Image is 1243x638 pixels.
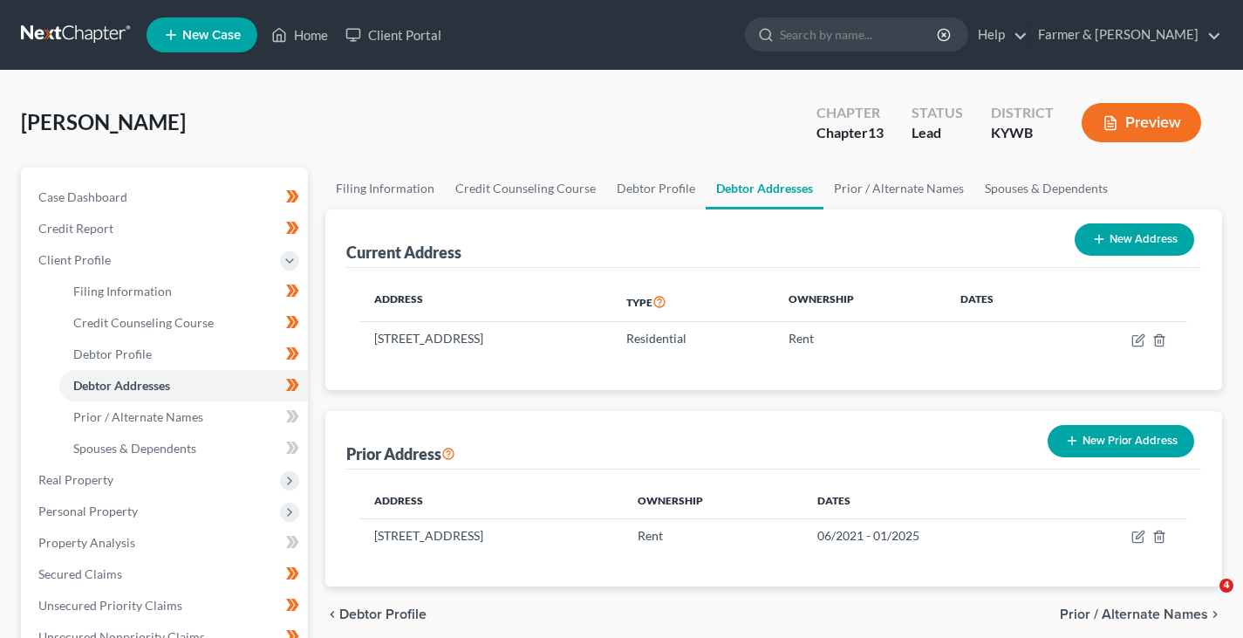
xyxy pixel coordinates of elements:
[38,598,182,613] span: Unsecured Priority Claims
[21,109,186,134] span: [PERSON_NAME]
[445,168,606,209] a: Credit Counseling Course
[24,182,308,213] a: Case Dashboard
[912,123,963,143] div: Lead
[38,504,138,518] span: Personal Property
[59,433,308,464] a: Spouses & Dependents
[24,590,308,621] a: Unsecured Priority Claims
[1184,579,1226,621] iframe: Intercom live chat
[624,518,803,552] td: Rent
[24,527,308,559] a: Property Analysis
[73,315,214,330] span: Credit Counseling Course
[325,168,445,209] a: Filing Information
[912,103,963,123] div: Status
[73,441,196,456] span: Spouses & Dependents
[59,339,308,370] a: Debtor Profile
[868,124,884,141] span: 13
[1029,19,1221,51] a: Farmer & [PERSON_NAME]
[38,189,127,204] span: Case Dashboard
[612,322,775,355] td: Residential
[346,242,461,263] div: Current Address
[73,284,172,298] span: Filing Information
[612,282,775,322] th: Type
[38,566,122,581] span: Secured Claims
[73,409,203,424] span: Prior / Alternate Names
[360,518,624,552] td: [STREET_ADDRESS]
[38,252,111,267] span: Client Profile
[38,535,135,550] span: Property Analysis
[1219,579,1233,593] span: 4
[1048,425,1194,457] button: New Prior Address
[775,282,946,322] th: Ownership
[969,19,1028,51] a: Help
[1060,607,1222,621] button: Prior / Alternate Names chevron_right
[73,346,152,361] span: Debtor Profile
[59,307,308,339] a: Credit Counseling Course
[803,484,1053,518] th: Dates
[346,443,455,464] div: Prior Address
[816,123,884,143] div: Chapter
[263,19,337,51] a: Home
[325,607,427,621] button: chevron_left Debtor Profile
[182,29,241,42] span: New Case
[780,18,939,51] input: Search by name...
[624,484,803,518] th: Ownership
[606,168,706,209] a: Debtor Profile
[1082,103,1201,142] button: Preview
[38,472,113,487] span: Real Property
[360,484,624,518] th: Address
[823,168,974,209] a: Prior / Alternate Names
[360,282,612,322] th: Address
[24,213,308,244] a: Credit Report
[59,276,308,307] a: Filing Information
[337,19,450,51] a: Client Portal
[1060,607,1208,621] span: Prior / Alternate Names
[339,607,427,621] span: Debtor Profile
[974,168,1118,209] a: Spouses & Dependents
[991,123,1054,143] div: KYWB
[991,103,1054,123] div: District
[38,221,113,236] span: Credit Report
[59,401,308,433] a: Prior / Alternate Names
[803,518,1053,552] td: 06/2021 - 01/2025
[24,559,308,590] a: Secured Claims
[775,322,946,355] td: Rent
[73,378,170,393] span: Debtor Addresses
[360,322,612,355] td: [STREET_ADDRESS]
[325,607,339,621] i: chevron_left
[816,103,884,123] div: Chapter
[706,168,823,209] a: Debtor Addresses
[59,370,308,401] a: Debtor Addresses
[1075,223,1194,256] button: New Address
[946,282,1059,322] th: Dates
